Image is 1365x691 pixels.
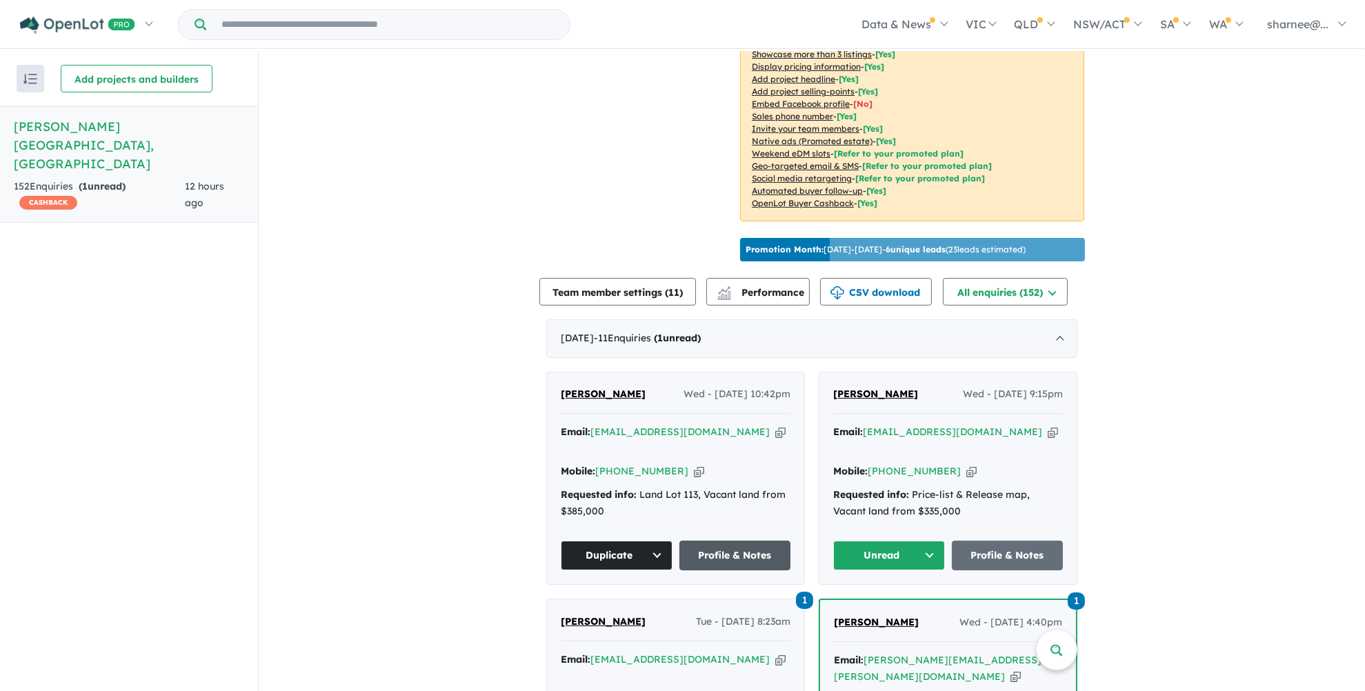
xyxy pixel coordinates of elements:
u: Add project headline [752,74,835,84]
u: Add project selling-points [752,86,855,97]
a: [PERSON_NAME] [561,386,646,403]
span: [Yes] [866,186,886,196]
span: Wed - [DATE] 4:40pm [959,614,1062,631]
a: [PERSON_NAME] [833,386,918,403]
b: Promotion Month: [746,244,824,254]
div: 152 Enquir ies [14,179,185,212]
span: [Refer to your promoted plan] [834,148,964,159]
button: Copy [1010,670,1021,684]
span: [ No ] [853,99,873,109]
u: Geo-targeted email & SMS [752,161,859,171]
div: [DATE] [546,319,1077,358]
button: Copy [1048,425,1058,439]
strong: Email: [834,654,864,666]
u: Sales phone number [752,111,833,121]
span: - 11 Enquir ies [594,332,701,344]
span: [PERSON_NAME] [833,388,918,400]
div: Price-list & Release map, Vacant land from $335,000 [833,487,1063,520]
strong: Email: [833,425,863,438]
span: Performance [719,286,804,299]
button: Team member settings (11) [539,278,696,306]
u: Native ads (Promoted estate) [752,136,873,146]
span: [ Yes ] [863,123,883,134]
button: Copy [966,464,977,479]
span: [Refer to your promoted plan] [855,173,985,183]
u: Weekend eDM slots [752,148,830,159]
img: download icon [830,286,844,300]
span: sharnee@... [1267,17,1328,31]
span: 1 [657,332,663,344]
u: Display pricing information [752,61,861,72]
a: 1 [1068,591,1085,610]
b: 6 unique leads [886,244,946,254]
span: [ Yes ] [864,61,884,72]
button: Add projects and builders [61,65,212,92]
span: [PERSON_NAME] [561,615,646,628]
a: 1 [796,590,813,609]
button: CSV download [820,278,932,306]
u: Automated buyer follow-up [752,186,863,196]
span: 11 [668,286,679,299]
span: [Yes] [857,198,877,208]
span: CASHBACK [19,196,77,210]
img: bar-chart.svg [717,291,731,300]
strong: Mobile: [561,465,595,477]
img: line-chart.svg [718,286,730,294]
span: [ Yes ] [837,111,857,121]
button: Copy [775,652,786,667]
strong: Email: [561,425,590,438]
strong: Requested info: [833,488,909,501]
span: [Yes] [876,136,896,146]
a: [EMAIL_ADDRESS][DOMAIN_NAME] [590,425,770,438]
u: Invite your team members [752,123,859,134]
a: [PERSON_NAME][EMAIL_ADDRESS][PERSON_NAME][DOMAIN_NAME] [834,654,1042,683]
span: [PERSON_NAME] [834,616,919,628]
strong: Email: [561,653,590,665]
div: Land Lot 113, Vacant land from $385,000 [561,487,790,520]
strong: Mobile: [833,465,868,477]
span: 12 hours ago [185,180,224,209]
span: [ Yes ] [839,74,859,84]
span: [PERSON_NAME] [561,388,646,400]
span: [ Yes ] [858,86,878,97]
strong: ( unread) [79,180,126,192]
a: [PERSON_NAME] [561,614,646,630]
button: Duplicate [561,541,672,570]
a: [PERSON_NAME] [834,614,919,631]
u: Embed Facebook profile [752,99,850,109]
span: Tue - [DATE] 8:23am [696,614,790,630]
button: All enquiries (152) [943,278,1068,306]
u: OpenLot Buyer Cashback [752,198,854,208]
u: Social media retargeting [752,173,852,183]
span: Wed - [DATE] 9:15pm [963,386,1063,403]
u: Showcase more than 3 listings [752,49,872,59]
button: Copy [775,425,786,439]
span: 1 [796,592,813,609]
span: 1 [82,180,88,192]
button: Performance [706,278,810,306]
span: Wed - [DATE] 10:42pm [684,386,790,403]
a: [EMAIL_ADDRESS][DOMAIN_NAME] [863,425,1042,438]
a: Profile & Notes [952,541,1064,570]
a: [EMAIL_ADDRESS][DOMAIN_NAME] [590,653,770,665]
h5: [PERSON_NAME][GEOGRAPHIC_DATA] , [GEOGRAPHIC_DATA] [14,117,244,173]
a: [PHONE_NUMBER] [595,465,688,477]
img: sort.svg [23,74,37,84]
strong: ( unread) [654,332,701,344]
img: Openlot PRO Logo White [20,17,135,34]
button: Copy [694,464,704,479]
input: Try estate name, suburb, builder or developer [209,10,567,39]
span: [Refer to your promoted plan] [862,161,992,171]
a: [PHONE_NUMBER] [868,465,961,477]
span: [ Yes ] [875,49,895,59]
span: 1 [1068,592,1085,610]
a: Profile & Notes [679,541,791,570]
p: [DATE] - [DATE] - ( 23 leads estimated) [746,243,1026,256]
strong: Requested info: [561,488,637,501]
button: Unread [833,541,945,570]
